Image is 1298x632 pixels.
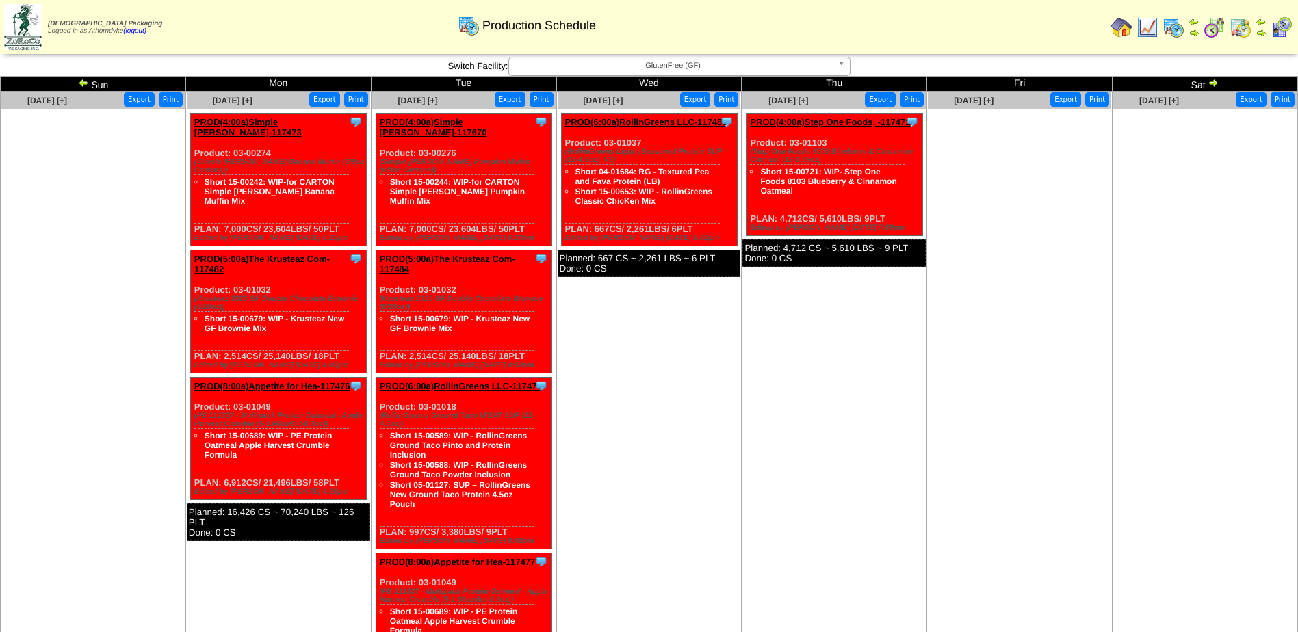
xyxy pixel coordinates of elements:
img: Tooltip [534,379,548,393]
img: arrowright.gif [1208,77,1219,88]
div: (Krusteaz 2025 GF Double Chocolate Brownie (8/20oz)) [380,295,551,311]
a: PROD(5:00a)The Krusteaz Com-117482 [194,254,330,274]
div: Edited by [PERSON_NAME] [DATE] 7:59pm [750,224,922,232]
button: Export [1050,92,1081,107]
a: Short 15-00588: WIP - RollinGreens Ground Taco Powder Inclusion [390,460,528,479]
div: Product: 03-01049 PLAN: 6,912CS / 21,496LBS / 58PLT [190,378,366,500]
button: Print [530,92,554,107]
img: Tooltip [349,379,363,393]
a: Short 15-00679: WIP - Krusteaz New GF Brownie Mix [205,314,345,333]
div: (Step One Foods 5003 Blueberry & Cinnamon Oatmeal (12-1.59oz) [750,148,922,164]
a: (logout) [123,27,146,35]
div: Product: 03-01032 PLAN: 2,514CS / 25,140LBS / 18PLT [190,250,366,373]
button: Print [159,92,183,107]
span: GlutenFree (GF) [515,57,832,74]
a: Short 15-00689: WIP - PE Protein Oatmeal Apple Harvest Crumble Formula [205,431,333,460]
button: Export [124,92,155,107]
span: [DEMOGRAPHIC_DATA] Packaging [48,20,162,27]
a: Short 15-00244: WIP-for CARTON Simple [PERSON_NAME] Pumpkin Muffin Mix [390,177,525,206]
a: Short 15-00721: WIP- Step One Foods 8103 Blueberry & Cinnamon Oatmeal [760,167,896,196]
a: [DATE] [+] [398,96,438,105]
a: [DATE] [+] [1139,96,1179,105]
td: Sun [1,77,186,92]
button: Print [900,92,924,107]
td: Thu [742,77,927,92]
a: PROD(4:00a)Step One Foods, -117471 [750,117,910,127]
img: Tooltip [534,252,548,265]
a: PROD(6:00a)RollinGreens LLC-117480 [565,117,727,127]
div: Edited by [PERSON_NAME] [DATE] 4:26pm [194,488,366,496]
img: calendarinout.gif [1230,16,1251,38]
img: home.gif [1111,16,1132,38]
div: Product: 03-01037 PLAN: 667CS / 2,261LBS / 6PLT [561,114,737,246]
div: (PE 111337 - Multipack Protein Oatmeal - Apple Harvest Crumble (5-1.66oz/6ct-8.3oz)) [380,588,551,604]
a: [DATE] [+] [27,96,67,105]
a: Short 15-00653: WIP - RollinGreens Classic ChicKen Mix [575,187,713,206]
img: zoroco-logo-small.webp [4,4,42,50]
div: Edited by [PERSON_NAME] [DATE] 4:52pm [380,361,551,369]
img: calendarprod.gif [1163,16,1184,38]
a: [DATE] [+] [768,96,808,105]
td: Wed [556,77,742,92]
img: arrowleft.gif [1256,16,1267,27]
a: Short 15-00589: WIP - RollinGreens Ground Taco Pinto and Protein Inclusion [390,431,528,460]
button: Print [1271,92,1295,107]
button: Export [495,92,525,107]
div: Product: 03-01018 PLAN: 997CS / 3,380LBS / 9PLT [376,378,551,549]
img: arrowleft.gif [1189,16,1199,27]
a: PROD(4:00a)Simple [PERSON_NAME]-117670 [380,117,487,137]
a: Short 15-00679: WIP - Krusteaz New GF Brownie Mix [390,314,530,333]
a: PROD(8:00a)Appetite for Hea-117476 [194,381,350,391]
img: Tooltip [534,115,548,129]
img: Tooltip [349,115,363,129]
button: Print [1085,92,1109,107]
div: Planned: 16,426 CS ~ 70,240 LBS ~ 126 PLT Done: 0 CS [187,503,370,541]
a: PROD(8:00a)Appetite for Hea-117477 [380,557,536,567]
img: Tooltip [905,115,919,129]
a: PROD(4:00a)Simple [PERSON_NAME]-117473 [194,117,302,137]
span: Logged in as Athorndyke [48,20,162,35]
img: arrowleft.gif [78,77,89,88]
td: Tue [371,77,556,92]
img: calendarcustomer.gif [1271,16,1293,38]
td: Fri [927,77,1113,92]
a: [DATE] [+] [954,96,994,105]
td: Sat [1113,77,1298,92]
img: line_graph.gif [1137,16,1158,38]
div: Edited by [PERSON_NAME] [DATE] 4:49pm [194,361,366,369]
img: Tooltip [349,252,363,265]
a: PROD(5:00a)The Krusteaz Com-117484 [380,254,515,274]
td: Mon [185,77,371,92]
button: Export [865,92,896,107]
div: (Krusteaz 2025 GF Double Chocolate Brownie (8/20oz)) [194,295,366,311]
div: Planned: 4,712 CS ~ 5,610 LBS ~ 9 PLT Done: 0 CS [742,239,926,267]
a: PROD(6:00a)RollinGreens LLC-117479 [380,381,542,391]
img: arrowright.gif [1189,27,1199,38]
div: Edited by [PERSON_NAME] [DATE] 8:02pm [380,537,551,545]
span: Production Schedule [482,18,596,33]
div: Edited by [PERSON_NAME] [DATE] 6:25pm [194,234,366,242]
button: Export [1236,92,1267,107]
a: Short 05-01127: SUP – RollinGreens New Ground Taco Protein 4.5oz Pouch [390,480,530,509]
img: Tooltip [720,115,734,129]
div: (PE 111337 - Multipack Protein Oatmeal - Apple Harvest Crumble (5-1.66oz/6ct-8.3oz)) [194,412,366,428]
div: Product: 03-00276 PLAN: 7,000CS / 23,604LBS / 50PLT [376,114,551,246]
div: Product: 03-01032 PLAN: 2,514CS / 25,140LBS / 18PLT [376,250,551,373]
div: Product: 03-01103 PLAN: 4,712CS / 5,610LBS / 9PLT [747,114,922,236]
a: [DATE] [+] [583,96,623,105]
div: Product: 03-00274 PLAN: 7,000CS / 23,604LBS / 50PLT [190,114,366,246]
button: Print [344,92,368,107]
div: Planned: 667 CS ~ 2,261 LBS ~ 6 PLT Done: 0 CS [558,250,741,277]
div: (RollinGreens Ground Taco M'EAT SUP (12-4.5oz)) [380,412,551,428]
a: Short 15-00242: WIP-for CARTON Simple [PERSON_NAME] Banana Muffin Mix [205,177,335,206]
a: Short 04-01684: RG - Textured Pea and Fava Protein (LB) [575,167,710,186]
a: [DATE] [+] [213,96,252,105]
div: (Simple [PERSON_NAME] Banana Muffin (6/9oz Cartons)) [194,158,366,174]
